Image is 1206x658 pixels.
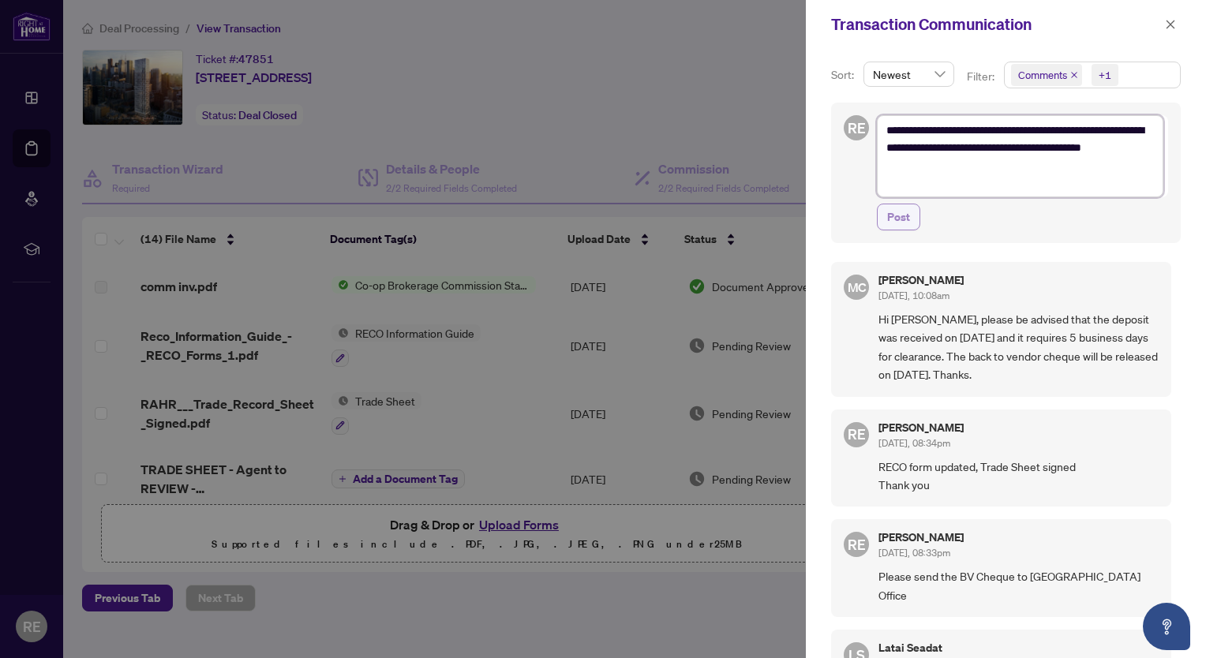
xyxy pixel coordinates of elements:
span: close [1165,19,1176,30]
button: Open asap [1143,603,1190,650]
span: Please send the BV Cheque to [GEOGRAPHIC_DATA] Office [878,567,1159,604]
span: Hi [PERSON_NAME], please be advised that the deposit was received on [DATE] and it requires 5 bus... [878,310,1159,384]
h5: [PERSON_NAME] [878,275,964,286]
span: Comments [1011,64,1082,86]
button: Post [877,204,920,230]
span: Post [887,204,910,230]
h5: [PERSON_NAME] [878,422,964,433]
div: Transaction Communication [831,13,1160,36]
h5: [PERSON_NAME] [878,532,964,543]
span: [DATE], 08:34pm [878,437,950,449]
span: RE [848,423,866,445]
span: RE [848,533,866,555]
span: Newest [873,62,945,86]
span: Comments [1018,67,1067,83]
span: RECO form updated, Trade Sheet signed Thank you [878,458,1159,495]
span: [DATE], 10:08am [878,290,949,301]
p: Filter: [967,68,997,85]
div: +1 [1099,67,1111,83]
span: close [1070,71,1078,79]
span: MC [847,277,866,297]
span: RE [848,117,866,139]
h5: Latai Seadat [878,642,950,653]
span: [DATE], 08:33pm [878,547,950,559]
p: Sort: [831,66,857,84]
